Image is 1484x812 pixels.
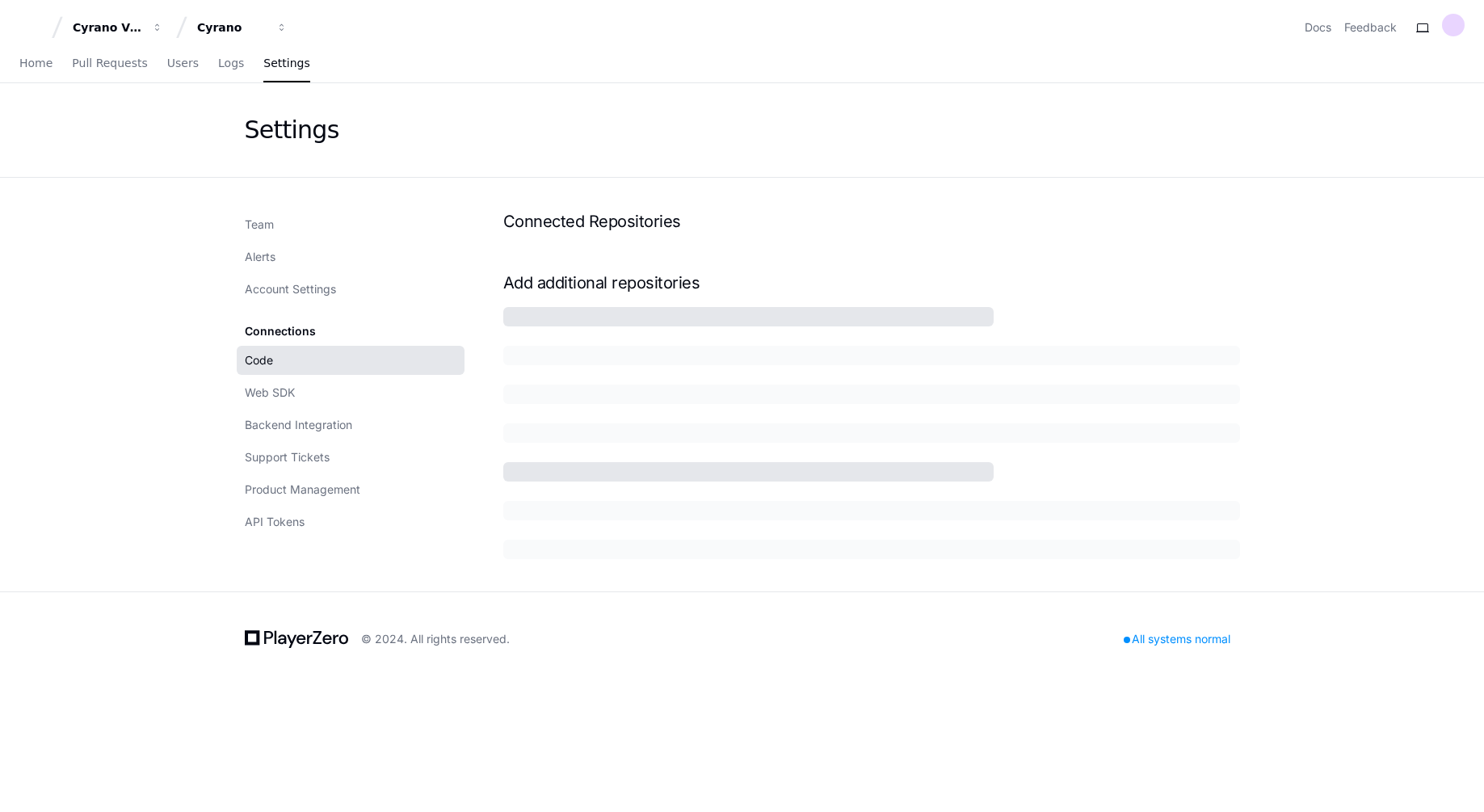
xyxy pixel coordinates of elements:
[72,58,147,68] span: Pull Requests
[237,210,465,239] a: Team
[218,58,244,68] span: Logs
[237,275,465,304] a: Account Settings
[245,249,275,265] span: Alerts
[263,58,309,68] span: Settings
[1114,628,1240,650] div: All systems normal
[503,210,1240,233] h1: Connected Repositories
[73,19,142,36] div: Cyrano Video
[167,58,199,68] span: Users
[361,631,510,647] div: © 2024. All rights reserved.
[66,13,170,42] button: Cyrano Video
[237,378,465,407] a: Web SDK
[72,45,147,82] a: Pull Requests
[197,19,267,36] div: Cyrano
[237,346,465,375] a: Code
[245,482,360,498] span: Product Management
[191,13,294,42] button: Cyrano
[237,410,465,440] a: Backend Integration
[245,514,305,530] span: API Tokens
[245,352,273,368] span: Code
[245,217,274,233] span: Team
[1305,19,1331,36] a: Docs
[263,45,309,82] a: Settings
[245,449,330,465] span: Support Tickets
[503,271,1240,294] h1: Add additional repositories
[245,385,295,401] span: Web SDK
[218,45,244,82] a: Logs
[237,443,465,472] a: Support Tickets
[19,45,53,82] a: Home
[237,242,465,271] a: Alerts
[237,507,465,536] a: API Tokens
[245,281,336,297] span: Account Settings
[19,58,53,68] span: Home
[245,116,339,145] div: Settings
[167,45,199,82] a: Users
[245,417,352,433] span: Backend Integration
[237,475,465,504] a: Product Management
[1344,19,1397,36] button: Feedback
